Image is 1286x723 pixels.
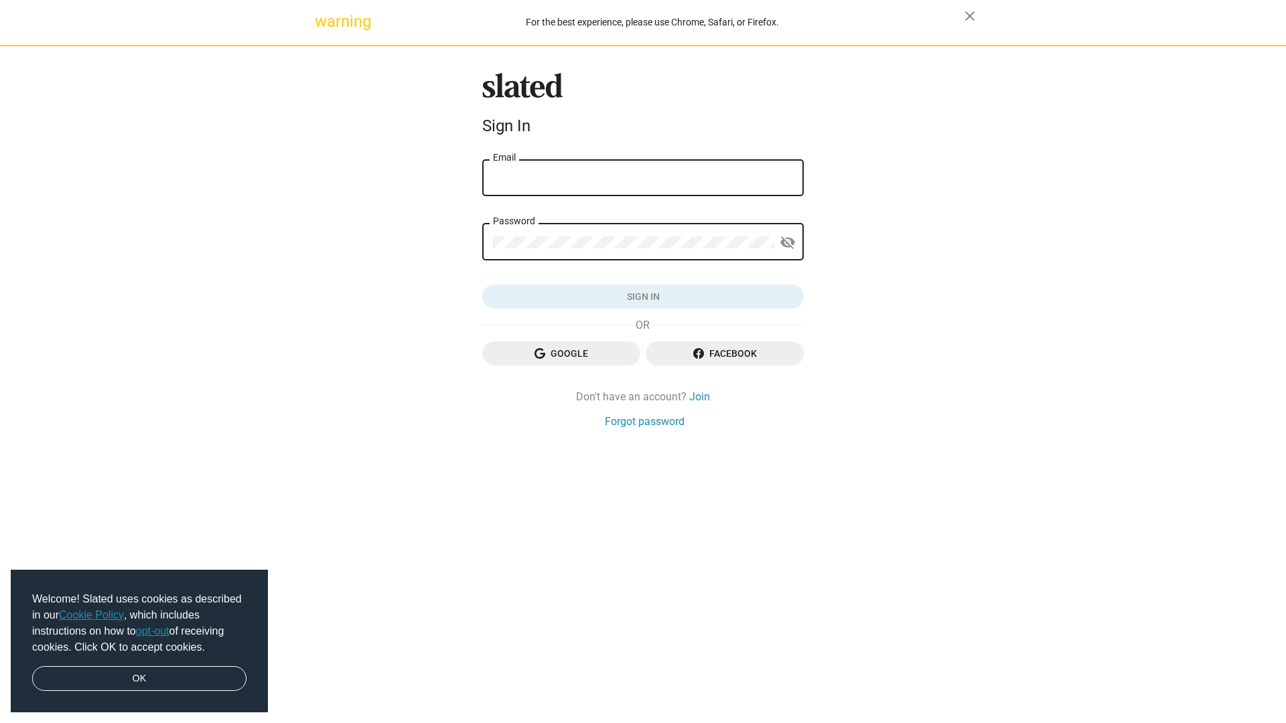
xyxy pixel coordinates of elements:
span: Google [493,341,630,366]
a: Forgot password [605,414,685,428]
div: For the best experience, please use Chrome, Safari, or Firefox. [340,13,964,31]
div: cookieconsent [11,570,268,713]
div: Sign In [482,116,804,135]
a: opt-out [136,625,169,637]
button: Google [482,341,640,366]
mat-icon: close [962,8,978,24]
span: Facebook [656,341,793,366]
button: Show password [774,230,801,256]
button: Facebook [646,341,804,366]
mat-icon: warning [315,13,331,29]
div: Don't have an account? [482,390,804,404]
mat-icon: visibility_off [780,232,796,253]
span: Welcome! Slated uses cookies as described in our , which includes instructions on how to of recei... [32,591,246,655]
a: Cookie Policy [59,609,124,621]
a: Join [689,390,710,404]
a: dismiss cookie message [32,666,246,692]
sl-branding: Sign In [482,73,804,141]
